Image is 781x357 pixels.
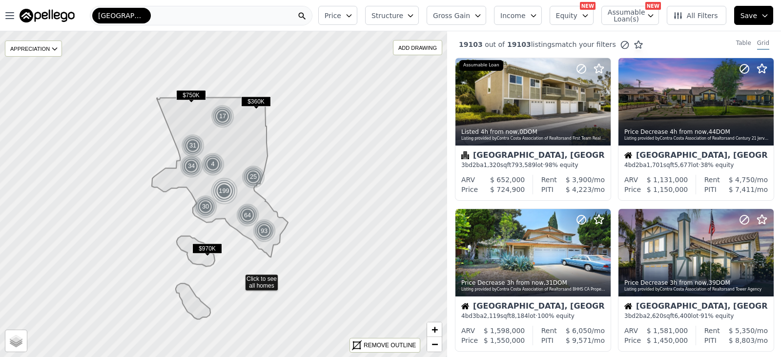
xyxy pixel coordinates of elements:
button: All Filters [667,6,726,25]
div: 4 [201,152,225,176]
div: 25 [242,165,265,189]
div: Price Decrease , 31 DOM [461,279,606,287]
div: /mo [717,336,768,345]
img: Pellego [20,9,75,22]
span: $ 1,150,000 [647,186,688,193]
img: g1.png [242,165,266,189]
div: Grid [757,39,769,50]
span: $ 7,411 [729,186,755,193]
span: 6,400 [674,313,691,319]
span: Structure [371,11,403,21]
span: $750K [176,90,206,100]
div: REMOVE OUTLINE [364,341,416,350]
div: [GEOGRAPHIC_DATA], [GEOGRAPHIC_DATA] [624,302,768,312]
button: Equity [550,6,594,25]
div: APPRECIATION [5,41,62,57]
span: Equity [556,11,577,21]
img: House [461,302,469,310]
time: 2025-09-22 00:13 [507,279,544,286]
a: Zoom out [427,337,442,352]
span: All Filters [673,11,718,21]
img: g2.png [252,218,277,243]
span: 2,620 [647,313,663,319]
div: PITI [541,336,554,345]
img: g4.png [210,177,239,205]
button: Income [494,6,542,25]
span: $ 1,131,000 [647,176,688,184]
div: 93 [252,218,277,243]
a: Zoom in [427,322,442,337]
div: ARV [624,326,638,336]
div: Table [736,39,751,50]
span: $ 4,223 [566,186,592,193]
span: $ 4,750 [729,176,755,184]
span: $ 9,571 [566,336,592,344]
span: − [432,338,438,350]
img: g1.png [181,134,205,157]
div: Listing provided by Contra Costa Association of Realtors and Tower Agency [624,287,769,293]
button: Assumable Loan(s) [601,6,659,25]
span: $ 1,550,000 [484,336,525,344]
div: 3 bd 2 ba sqft lot · 98% equity [461,161,605,169]
time: 2025-09-22 00:47 [481,128,518,135]
span: + [432,323,438,336]
div: /mo [717,185,768,194]
div: Assumable Loan [459,60,503,71]
div: /mo [557,175,605,185]
span: $ 6,050 [566,327,592,335]
img: g1.png [201,152,225,176]
div: Listing provided by Contra Costa Association of Realtors and Century 21 Jervis & Associates [624,136,769,142]
span: $ 724,900 [490,186,525,193]
span: 1,320 [484,162,500,168]
span: $360K [241,96,271,106]
div: /mo [554,185,605,194]
span: match your filters [555,40,616,49]
span: 5,677 [674,162,691,168]
span: [GEOGRAPHIC_DATA]-[GEOGRAPHIC_DATA]-[GEOGRAPHIC_DATA] [98,11,145,21]
div: 3 bd 2 ba sqft lot · 91% equity [624,312,768,320]
span: $ 3,900 [566,176,592,184]
div: $970K [192,243,222,257]
span: 8,184 [511,313,528,319]
div: 31 [181,134,205,157]
span: $ 1,450,000 [647,336,688,344]
div: ARV [624,175,638,185]
div: [GEOGRAPHIC_DATA], [GEOGRAPHIC_DATA] [624,151,768,161]
time: 2025-09-22 00:47 [670,128,707,135]
div: [GEOGRAPHIC_DATA], [GEOGRAPHIC_DATA] [461,302,605,312]
div: 17 [211,105,234,128]
span: $ 8,803 [729,336,755,344]
time: 2025-09-22 00:13 [670,279,707,286]
div: Rent [704,326,720,336]
div: /mo [720,175,768,185]
div: [GEOGRAPHIC_DATA], [GEOGRAPHIC_DATA] [461,151,605,161]
div: 64 [235,203,260,228]
span: Price [325,11,341,21]
span: 19103 [459,41,483,48]
span: $ 1,581,000 [647,327,688,335]
img: g1.png [211,105,235,128]
img: House [624,302,632,310]
div: Price [624,336,641,345]
div: $750K [176,90,206,104]
a: Price Decrease 3h from now,39DOMListing provided byContra Costa Association of Realtorsand Tower ... [618,209,773,352]
span: Gross Gain [433,11,470,21]
div: Rent [541,326,557,336]
span: 2,119 [484,313,500,319]
span: Save [740,11,757,21]
a: Price Decrease 4h from now,44DOMListing provided byContra Costa Association of Realtorsand Centur... [618,58,773,201]
span: 1,701 [647,162,663,168]
div: ADD DRAWING [393,41,442,55]
img: g1.png [180,154,204,178]
span: Income [500,11,526,21]
span: $970K [192,243,222,253]
div: $360K [241,96,271,110]
div: ARV [461,326,475,336]
button: Price [318,6,357,25]
div: PITI [541,185,554,194]
button: Structure [365,6,419,25]
div: PITI [704,185,717,194]
div: Price [624,185,641,194]
div: /mo [557,326,605,336]
div: Price [461,185,478,194]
